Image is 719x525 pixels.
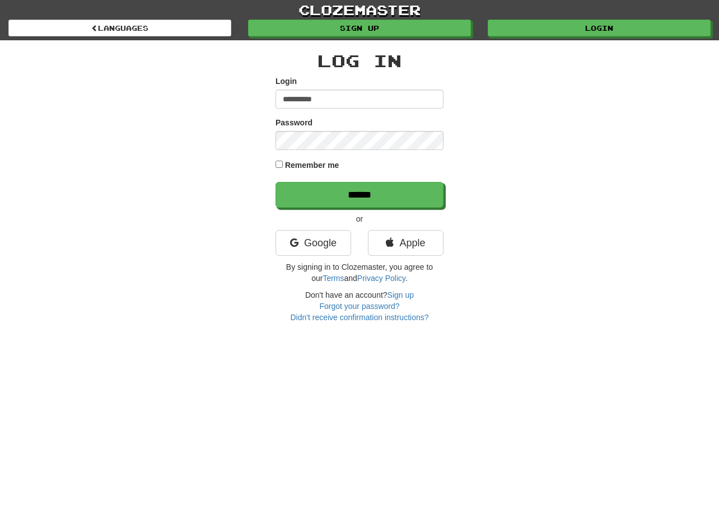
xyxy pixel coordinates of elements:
[368,230,443,256] a: Apple
[357,274,405,283] a: Privacy Policy
[323,274,344,283] a: Terms
[248,20,471,36] a: Sign up
[276,51,443,70] h2: Log In
[276,289,443,323] div: Don't have an account?
[276,76,297,87] label: Login
[8,20,231,36] a: Languages
[276,117,312,128] label: Password
[319,302,399,311] a: Forgot your password?
[387,290,414,299] a: Sign up
[276,213,443,224] p: or
[276,261,443,284] p: By signing in to Clozemaster, you agree to our and .
[276,230,351,256] a: Google
[488,20,711,36] a: Login
[290,313,428,322] a: Didn't receive confirmation instructions?
[285,160,339,171] label: Remember me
